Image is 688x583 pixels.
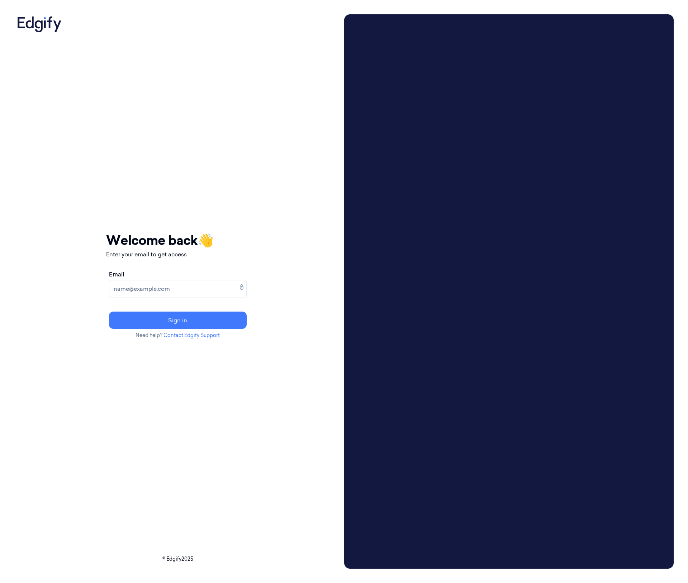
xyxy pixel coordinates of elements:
[109,312,247,329] button: Sign in
[163,332,220,338] a: Contact Edgify Support
[106,231,250,250] h1: Welcome back 👋
[106,250,250,259] p: Enter your email to get access
[14,555,341,563] p: © Edgify 2025
[109,270,124,279] label: Email
[106,332,250,339] p: Need help?
[109,280,247,297] input: name@example.com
